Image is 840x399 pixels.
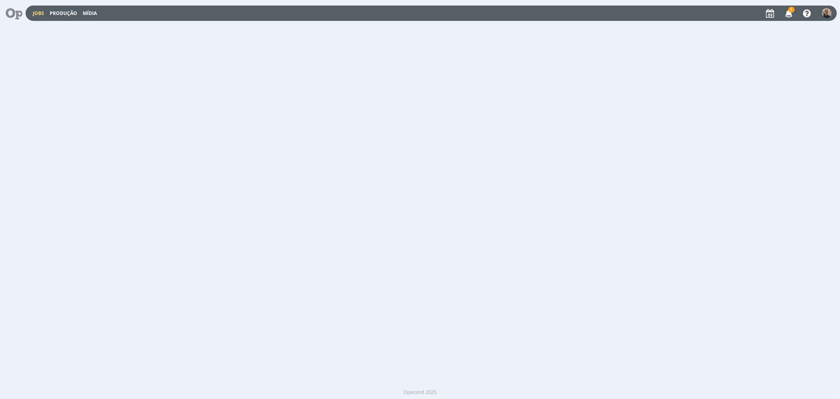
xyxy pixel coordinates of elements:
[822,8,832,18] img: R
[30,10,46,17] button: Jobs
[83,10,97,17] a: Mídia
[50,10,77,17] a: Produção
[821,6,832,20] button: R
[47,10,80,17] button: Produção
[780,6,796,21] button: 1
[788,7,795,13] span: 1
[33,10,44,17] a: Jobs
[80,10,99,17] button: Mídia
